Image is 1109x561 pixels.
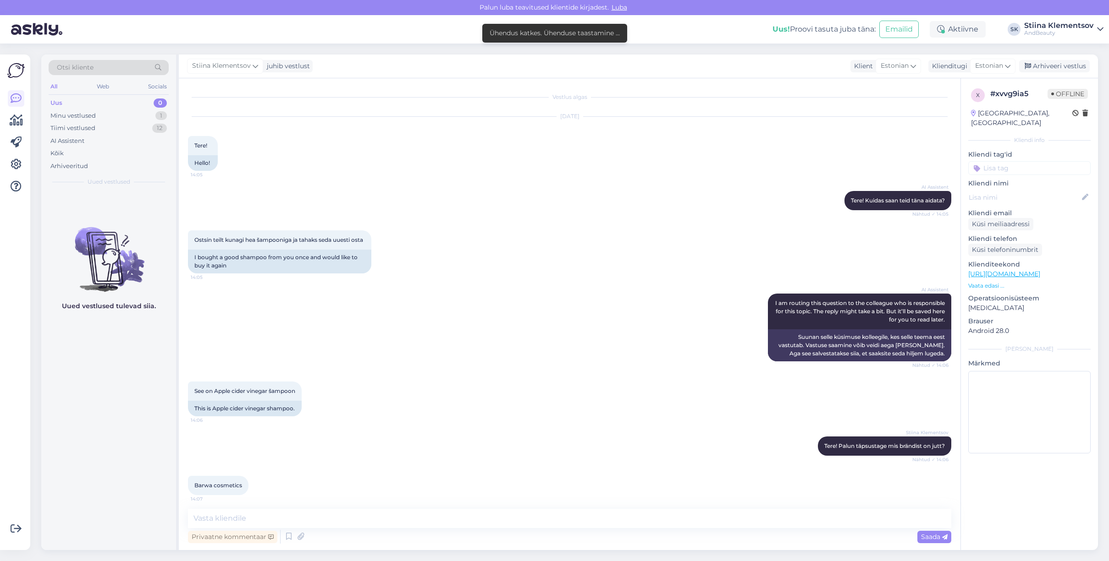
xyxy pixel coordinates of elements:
[50,124,95,133] div: Tiimi vestlused
[968,260,1091,269] p: Klienditeekond
[188,401,302,416] div: This is Apple cider vinegar shampoo.
[194,482,242,489] span: Barwa cosmetics
[155,111,167,120] div: 1
[57,63,94,72] span: Otsi kliente
[1019,60,1090,72] div: Arhiveeri vestlus
[975,61,1003,71] span: Estonian
[1024,22,1093,29] div: Stiina Klementsov
[824,442,945,449] span: Tere! Palun täpsustage mis brändist on jutt?
[971,109,1072,128] div: [GEOGRAPHIC_DATA], [GEOGRAPHIC_DATA]
[1008,23,1021,36] div: SK
[7,62,25,79] img: Askly Logo
[263,61,310,71] div: juhib vestlust
[912,362,949,369] span: Nähtud ✓ 14:06
[775,300,946,323] span: I am routing this question to the colleague who is responsible for this topic. The reply might ta...
[192,61,251,71] span: Stiina Klementsov
[912,456,949,463] span: Nähtud ✓ 14:06
[851,197,945,204] span: Tere! Kuidas saan teid täna aidata?
[191,274,225,281] span: 14:05
[50,111,96,120] div: Minu vestlused
[914,286,949,293] span: AI Assistent
[968,218,1033,230] div: Küsi meiliaadressi
[188,93,951,101] div: Vestlus algas
[968,270,1040,278] a: [URL][DOMAIN_NAME]
[50,98,62,108] div: Uus
[50,162,88,171] div: Arhiveeritud
[906,429,949,436] span: Stiina Klementsov
[976,92,980,98] span: x
[968,294,1091,303] p: Operatsioonisüsteem
[968,303,1091,313] p: [MEDICAL_DATA]
[41,211,176,293] img: No chats
[990,88,1048,99] div: # xvvg9ia5
[88,178,130,186] span: Uued vestlused
[50,136,84,146] div: AI Assistent
[188,250,371,273] div: I bought a good shampoo from you once and would like to buy it again
[772,24,876,35] div: Proovi tasuta juba täna:
[1024,22,1103,37] a: Stiina KlementsovAndBeauty
[188,531,277,543] div: Privaatne kommentaar
[95,81,111,93] div: Web
[881,61,909,71] span: Estonian
[968,345,1091,353] div: [PERSON_NAME]
[146,81,169,93] div: Socials
[191,496,225,502] span: 14:07
[968,359,1091,368] p: Märkmed
[191,171,225,178] span: 14:05
[191,417,225,424] span: 14:06
[768,329,951,361] div: Suunan selle küsimuse kolleegile, kes selle teema eest vastutab. Vastuse saamine võib veidi aega ...
[930,21,986,38] div: Aktiivne
[50,149,64,158] div: Kõik
[968,282,1091,290] p: Vaata edasi ...
[609,3,630,11] span: Luba
[968,326,1091,336] p: Android 28.0
[968,150,1091,159] p: Kliendi tag'id
[62,301,156,311] p: Uued vestlused tulevad siia.
[968,208,1091,218] p: Kliendi email
[490,28,620,38] div: Ühendus katkes. Ühenduse taastamine ...
[968,136,1091,144] div: Kliendi info
[194,236,363,243] span: Ostsin teilt kunagi hea šampooniga ja tahaks seda uuesti osta
[968,179,1091,188] p: Kliendi nimi
[879,21,919,38] button: Emailid
[912,211,949,218] span: Nähtud ✓ 14:05
[921,533,948,541] span: Saada
[968,244,1042,256] div: Küsi telefoninumbrit
[188,112,951,120] div: [DATE]
[154,98,167,108] div: 0
[914,184,949,191] span: AI Assistent
[194,142,207,149] span: Tere!
[188,155,218,171] div: Hello!
[968,234,1091,244] p: Kliendi telefon
[968,161,1091,175] input: Lisa tag
[969,192,1080,202] input: Lisa nimi
[850,61,873,71] div: Klient
[152,124,167,133] div: 12
[1048,89,1088,99] span: Offline
[49,81,59,93] div: All
[928,61,967,71] div: Klienditugi
[772,25,790,33] b: Uus!
[194,387,295,394] span: See on Apple cider vinegar šampoon
[968,316,1091,326] p: Brauser
[1024,29,1093,37] div: AndBeauty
